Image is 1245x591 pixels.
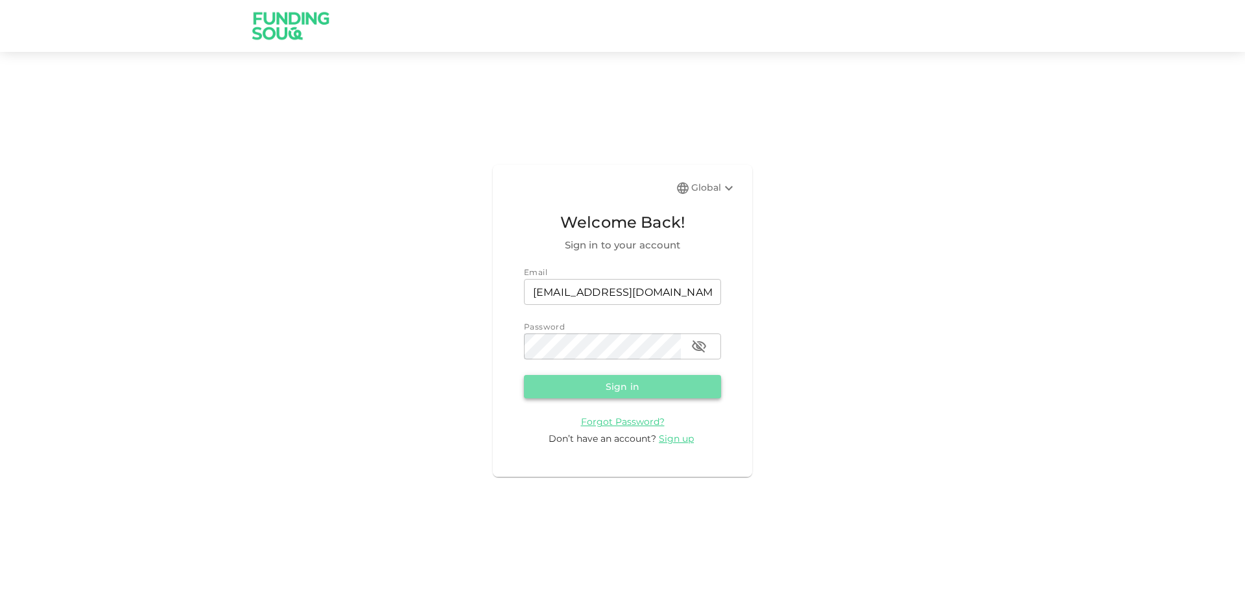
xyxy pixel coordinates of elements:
span: Welcome Back! [524,210,721,235]
div: Global [691,180,737,196]
span: Email [524,267,547,277]
a: Forgot Password? [581,415,665,428]
input: email [524,279,721,305]
button: Sign in [524,375,721,398]
span: Don’t have an account? [549,433,656,444]
span: Password [524,322,565,332]
span: Forgot Password? [581,416,665,428]
input: password [524,333,681,359]
span: Sign up [659,433,694,444]
span: Sign in to your account [524,237,721,253]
